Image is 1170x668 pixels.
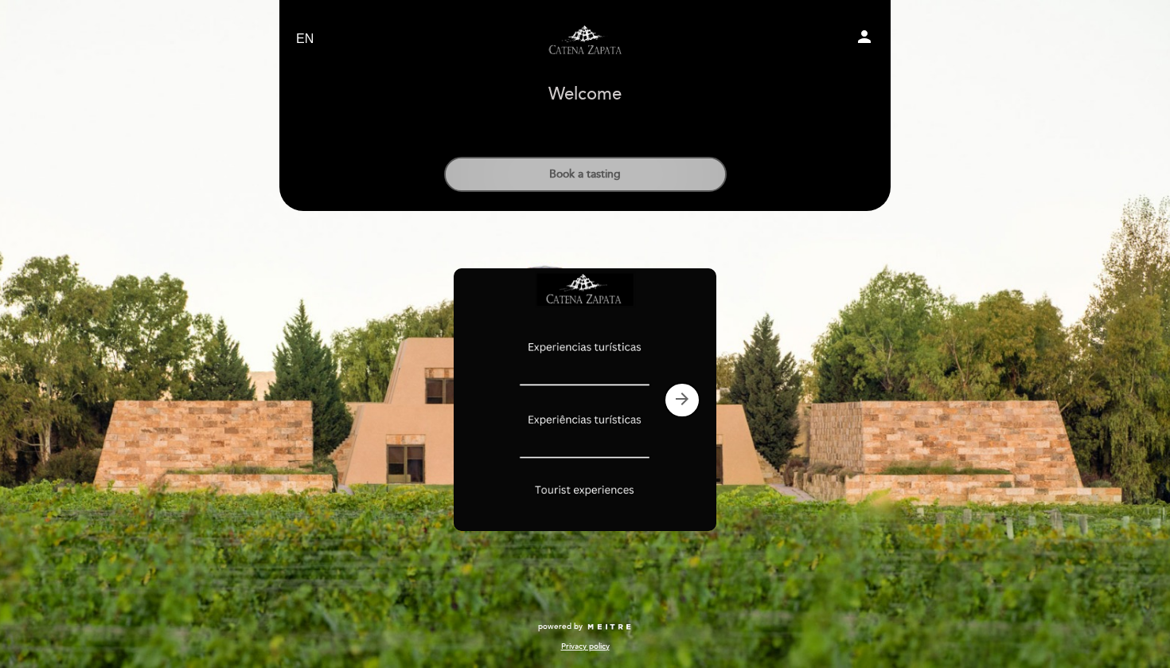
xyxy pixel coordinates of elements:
a: powered by [538,621,632,632]
a: Privacy policy [561,641,610,652]
span: powered by [538,621,583,632]
img: banner_1676652695.png [454,268,716,531]
i: arrow_forward [673,389,692,408]
button: person [855,27,874,52]
button: arrow_forward [664,382,700,418]
i: person [855,27,874,46]
button: Book a tasting [444,157,727,192]
a: Visitas y degustaciones en La Pirámide [486,18,684,61]
h1: Welcome [548,85,622,104]
img: MEITRE [587,623,632,631]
